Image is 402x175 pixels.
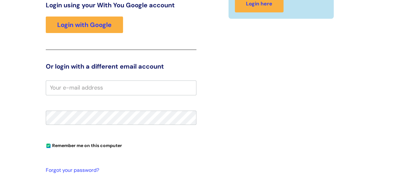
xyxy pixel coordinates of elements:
h3: Or login with a different email account [46,63,196,70]
input: Remember me on this computer [46,144,51,148]
a: Forgot your password? [46,166,193,175]
h3: Login using your With You Google account [46,1,196,9]
div: You can uncheck this option if you're logging in from a shared device [46,140,196,150]
input: Your e-mail address [46,80,196,95]
a: Login with Google [46,17,123,33]
label: Remember me on this computer [46,141,122,148]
